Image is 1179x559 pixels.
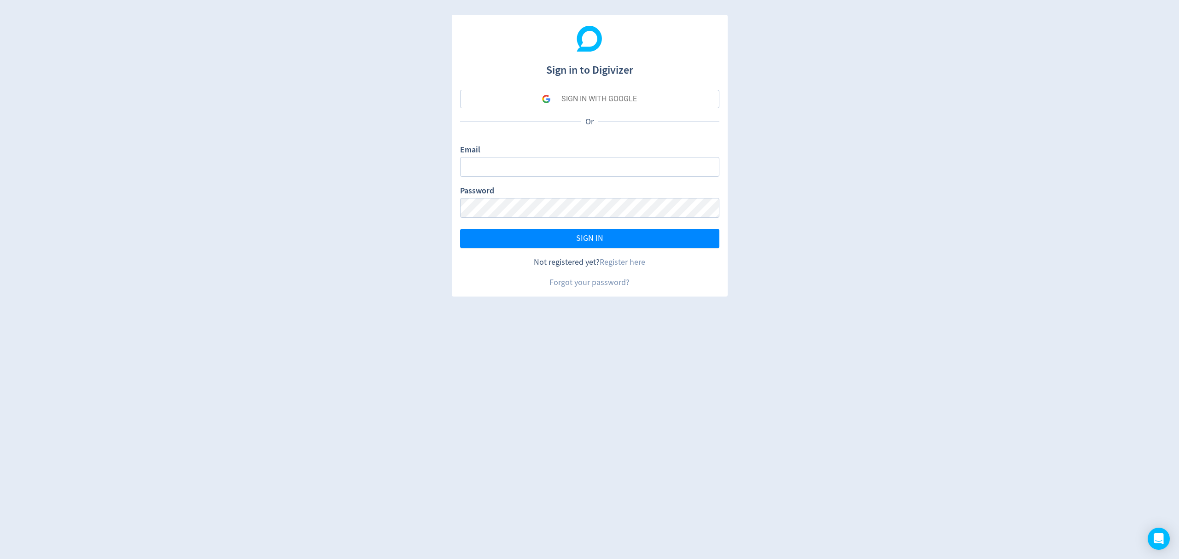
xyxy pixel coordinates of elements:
img: Digivizer Logo [577,26,602,52]
button: SIGN IN WITH GOOGLE [460,90,719,108]
a: Forgot your password? [549,277,630,288]
div: Not registered yet? [460,256,719,268]
div: SIGN IN WITH GOOGLE [561,90,637,108]
div: Open Intercom Messenger [1148,528,1170,550]
label: Email [460,144,480,157]
a: Register here [600,257,645,268]
label: Password [460,185,494,198]
h1: Sign in to Digivizer [460,54,719,78]
p: Or [581,116,598,128]
span: SIGN IN [576,234,603,243]
button: SIGN IN [460,229,719,248]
